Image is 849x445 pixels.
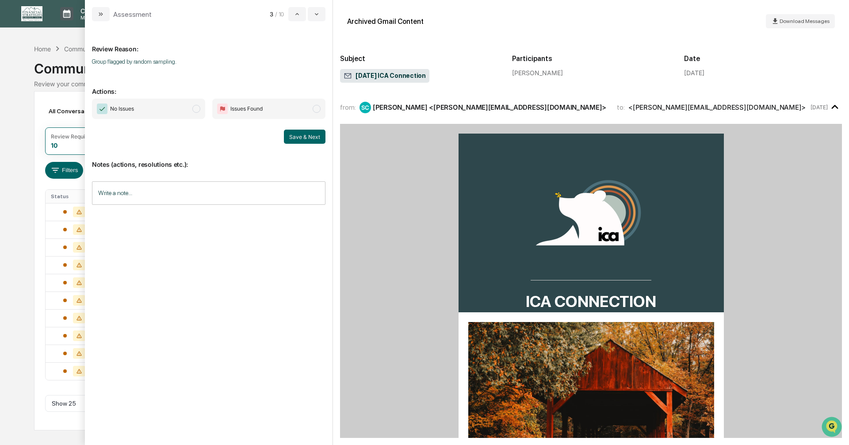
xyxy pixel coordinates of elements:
[62,219,107,226] a: Powered byPylon
[113,10,152,19] div: Assessment
[40,68,145,77] div: Start new chat
[64,182,71,189] div: 🗄️
[373,103,606,111] div: [PERSON_NAME] <[PERSON_NAME][EMAIL_ADDRESS][DOMAIN_NAME]>
[61,177,113,193] a: 🗄️Attestations
[5,177,61,193] a: 🖐️Preclearance
[628,103,806,111] div: <[PERSON_NAME][EMAIL_ADDRESS][DOMAIN_NAME]>
[347,17,424,26] div: Archived Gmail Content
[51,142,57,149] div: 10
[18,181,57,190] span: Preclearance
[137,96,161,107] button: See all
[512,54,670,63] h2: Participants
[9,136,23,150] img: Jack Rasmussen
[73,15,118,21] p: Manage Tasks
[73,181,110,190] span: Attestations
[617,103,625,111] span: to:
[340,54,498,63] h2: Subject
[9,199,16,206] div: 🔎
[217,104,228,114] img: Flag
[88,219,107,226] span: Pylon
[18,121,25,128] img: 1746055101610-c473b297-6a78-478c-a979-82029cc54cd1
[51,133,93,140] div: Review Required
[19,68,34,84] img: 8933085812038_c878075ebb4cc5468115_72.jpg
[536,157,646,268] img: ICA Full Logo_Reversed -1
[73,120,76,127] span: •
[9,68,25,84] img: 1746055101610-c473b297-6a78-478c-a979-82029cc54cd1
[684,54,842,63] h2: Date
[97,104,107,114] img: Checkmark
[21,6,42,21] img: logo
[92,150,325,168] p: Notes (actions, resolutions etc.):
[18,145,25,152] img: 1746055101610-c473b297-6a78-478c-a979-82029cc54cd1
[34,45,51,53] div: Home
[45,162,84,179] button: Filters
[150,70,161,81] button: Start new chat
[34,80,815,88] div: Review your communication records across channels
[46,190,103,203] th: Status
[275,11,287,18] span: / 10
[40,77,122,84] div: We're available if you need us!
[270,11,273,18] span: 3
[9,98,59,105] div: Past conversations
[27,144,72,151] span: [PERSON_NAME]
[27,120,72,127] span: [PERSON_NAME]
[78,120,96,127] span: [DATE]
[18,198,56,207] span: Data Lookup
[684,69,704,77] div: [DATE]
[284,130,325,144] button: Save & Next
[9,19,161,33] p: How can we help?
[92,77,325,95] p: Actions:
[45,104,112,118] div: All Conversations
[344,72,426,81] span: [DATE] ICA Connection
[73,144,76,151] span: •
[34,54,815,77] div: Communications Archive
[821,416,845,440] iframe: Open customer support
[230,104,263,113] span: Issues Found
[9,112,23,126] img: Jack Rasmussen
[92,35,325,53] p: Review Reason:
[512,69,670,77] div: [PERSON_NAME]
[811,104,828,111] time: Monday, October 6, 2025 at 11:32:48 PM
[766,14,835,28] button: Download Messages
[340,103,356,111] span: from:
[9,182,16,189] div: 🖐️
[92,58,325,65] p: Group flagged by random sampling.
[5,194,59,210] a: 🔎Data Lookup
[64,45,136,53] div: Communications Archive
[110,104,134,113] span: No Issues
[78,144,96,151] span: [DATE]
[73,7,118,15] p: Calendar
[359,102,371,113] div: SC
[526,292,656,311] span: ICA CONNECTION
[780,18,830,24] span: Download Messages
